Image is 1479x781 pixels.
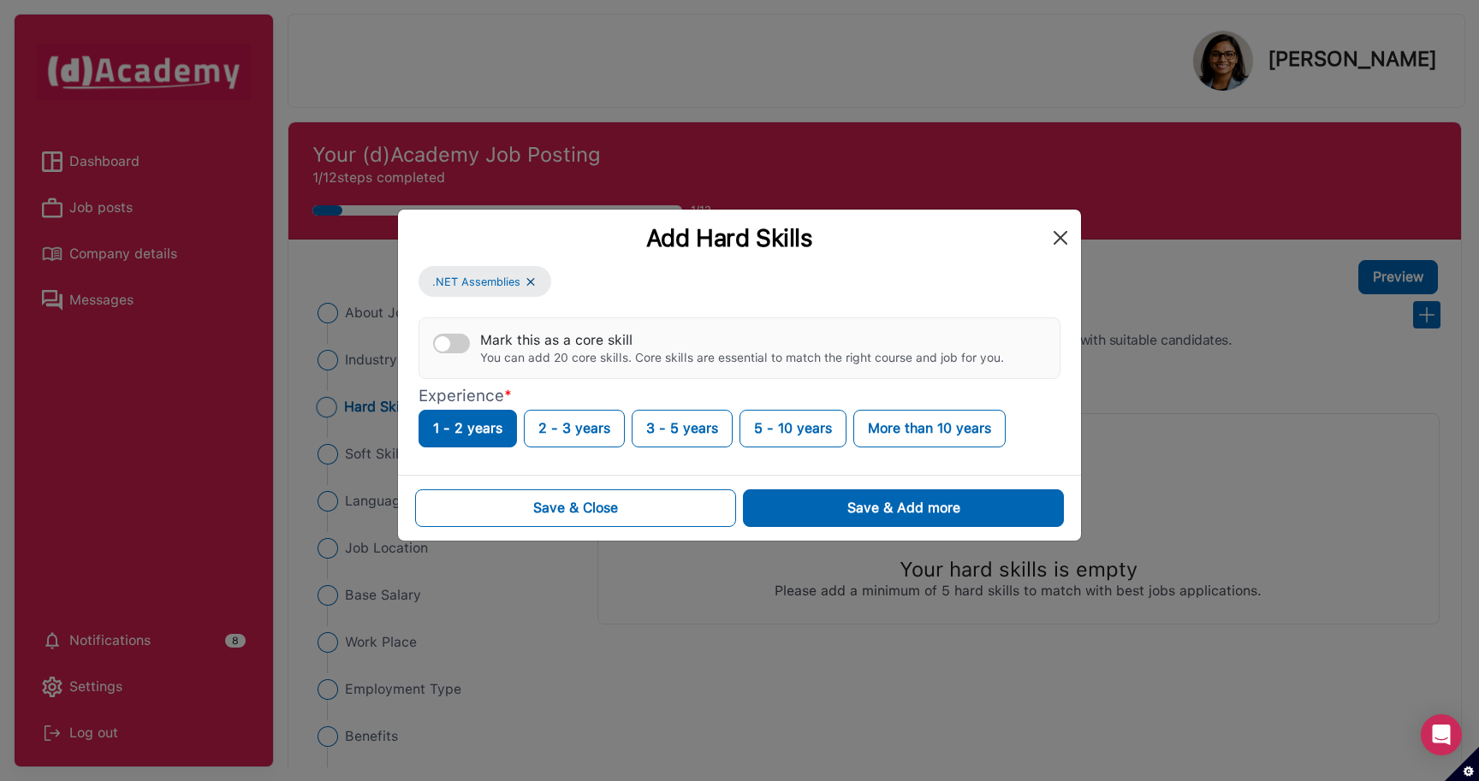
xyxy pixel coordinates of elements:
[419,386,1060,406] p: Experience
[739,410,846,447] button: 5 - 10 years
[524,410,625,447] button: 2 - 3 years
[524,275,538,289] img: ...
[419,410,517,447] button: 1 - 2 years
[1421,714,1462,755] div: Open Intercom Messenger
[432,274,520,291] span: .NET Assemblies
[853,410,1006,447] button: More than 10 years
[480,332,1004,348] div: Mark this as a core skill
[1445,747,1479,781] button: Set cookie preferences
[847,498,960,518] div: Save & Add more
[412,223,1047,252] div: Add Hard Skills
[415,489,736,527] button: Save & Close
[419,266,551,297] button: .NET Assemblies
[433,334,470,353] button: Mark this as a core skillYou can add 20 core skills. Core skills are essential to match the right...
[1047,224,1074,251] button: Close
[480,351,1004,365] div: You can add 20 core skills. Core skills are essential to match the right course and job for you.
[743,489,1064,527] button: Save & Add more
[533,498,618,518] div: Save & Close
[632,410,733,447] button: 3 - 5 years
